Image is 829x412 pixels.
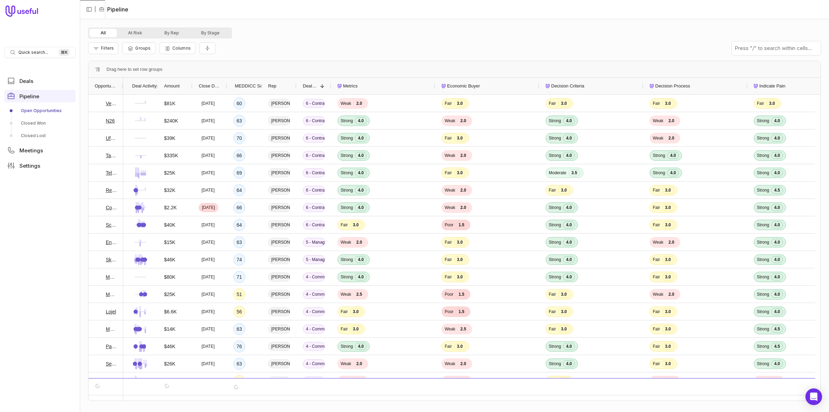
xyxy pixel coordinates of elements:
[353,291,365,298] span: 2.5
[549,187,556,193] span: Fair
[303,290,325,299] span: 4 - Commercial & Product Validation
[665,135,677,142] span: 2.0
[454,169,466,176] span: 3.0
[771,135,783,142] span: 4.0
[766,100,778,107] span: 3.0
[4,105,76,141] div: Pipeline submenu
[757,239,769,245] span: Strong
[355,135,367,142] span: 4.0
[19,163,40,168] span: Settings
[202,239,215,245] time: [DATE]
[303,238,325,247] span: 5 - Managed POC
[549,170,566,176] span: Moderate
[665,117,677,124] span: 2.0
[164,290,176,299] span: $25K
[653,309,660,314] span: Fair
[89,29,117,37] button: All
[454,100,466,107] span: 3.0
[106,238,117,246] a: Engagedly
[355,204,367,211] span: 4.0
[445,257,452,262] span: Fair
[445,292,453,297] span: Poor
[202,187,215,193] time: [DATE]
[353,100,365,107] span: 2.0
[343,82,358,90] span: Metrics
[164,325,176,333] span: $14K
[653,170,665,176] span: Strong
[237,255,242,264] div: 74
[653,257,660,262] span: Fair
[135,45,151,51] span: Groups
[662,221,674,228] span: 3.0
[202,309,215,314] time: [DATE]
[757,274,769,280] span: Strong
[341,153,353,158] span: Strong
[237,186,242,194] div: 64
[4,159,76,172] a: Settings
[445,239,452,245] span: Fair
[268,168,290,177] span: [PERSON_NAME]
[549,326,556,332] span: Fair
[132,82,157,90] span: Deal Activity
[106,342,117,351] a: Palmerbet
[355,256,367,263] span: 4.0
[106,203,117,212] a: Coposit
[95,82,117,90] span: Opportunity
[665,291,677,298] span: 2.0
[563,204,575,211] span: 4.0
[563,239,575,246] span: 4.0
[757,118,769,124] span: Strong
[757,292,769,297] span: Strong
[164,342,176,351] span: $46K
[447,82,480,90] span: Economic Buyer
[164,203,177,212] span: $2.2K
[190,29,231,37] button: By Stage
[341,274,353,280] span: Strong
[164,308,177,316] span: $6.6K
[771,152,783,159] span: 4.0
[771,117,783,124] span: 4.0
[653,118,663,124] span: Weak
[268,82,276,90] span: Rep
[757,326,769,332] span: Strong
[303,168,325,177] span: 6 - Contract Negotiation
[4,90,76,102] a: Pipeline
[164,186,176,194] span: $32K
[757,344,769,349] span: Strong
[19,94,39,99] span: Pipeline
[546,78,637,94] div: Decision Criteria
[455,221,467,228] span: 1.5
[337,78,429,94] div: Metrics
[164,82,180,90] span: Amount
[202,274,215,280] time: [DATE]
[457,117,469,124] span: 2.0
[653,205,660,210] span: Fair
[237,169,242,177] div: 69
[341,118,353,124] span: Strong
[350,221,362,228] span: 3.0
[4,75,76,87] a: Deals
[653,222,660,228] span: Fair
[88,42,118,54] button: Filter Pipeline
[237,325,242,333] div: 63
[199,82,221,90] span: Close Date
[757,187,769,193] span: Strong
[202,170,215,176] time: [DATE]
[202,153,215,158] time: [DATE]
[558,187,570,194] span: 3.0
[99,5,128,14] li: Pipeline
[268,151,290,160] span: [PERSON_NAME]
[771,326,783,333] span: 4.5
[653,292,663,297] span: Weak
[563,256,575,263] span: 4.0
[202,326,215,332] time: [DATE]
[237,117,242,125] div: 63
[303,116,325,125] span: 6 - Contract Negotiation
[106,117,115,125] a: N26
[771,204,783,211] span: 4.0
[303,99,325,108] span: 6 - Contract Negotiation
[445,344,452,349] span: Fair
[268,220,290,229] span: [PERSON_NAME]
[164,151,178,160] span: $335K
[445,222,453,228] span: Poor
